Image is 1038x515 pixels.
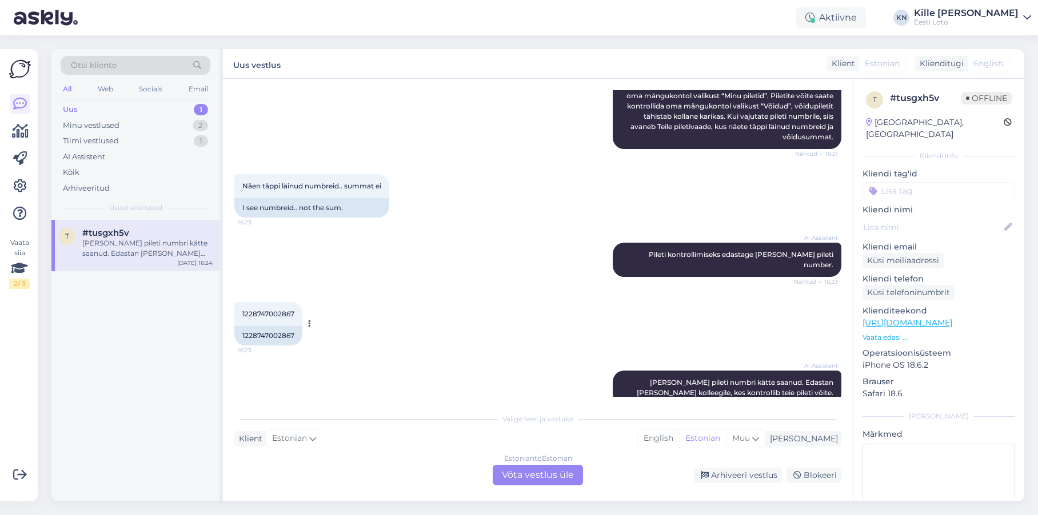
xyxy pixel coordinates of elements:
p: iPhone OS 18.6.2 [863,359,1015,371]
div: 1 [194,135,208,147]
span: AI Assistent [795,234,838,242]
p: Kliendi email [863,241,1015,253]
span: Estonian [272,432,307,445]
img: Askly Logo [9,58,31,80]
div: Minu vestlused [63,120,119,131]
div: [DATE] 16:24 [177,259,213,267]
div: I see numbreid.. not the sum. [234,198,389,218]
label: Uus vestlus [233,56,281,71]
span: Estonian [865,58,900,70]
div: Kliendi info [863,151,1015,161]
p: Kliendi nimi [863,204,1015,216]
div: Estonian [679,430,726,447]
div: Arhiveeri vestlus [694,468,782,483]
p: Kliendi telefon [863,273,1015,285]
p: Brauser [863,376,1015,388]
span: t [873,95,877,104]
div: English [638,430,679,447]
div: Eesti Loto [914,18,1019,27]
p: Vaata edasi ... [863,332,1015,343]
span: 16:23 [238,346,281,355]
div: Valige keel ja vastake [234,414,841,424]
a: [URL][DOMAIN_NAME] [863,317,952,328]
span: Tere! Keno loosimise tulemusi näete siit: . Internetist ja müügipunktist ostetud pileteid saate k... [622,50,835,141]
div: Uus [63,104,78,115]
span: t [65,232,69,240]
div: # tusgxh5v [890,91,961,105]
span: Uued vestlused [109,203,162,213]
span: Offline [961,92,1012,104]
p: Märkmed [863,428,1015,440]
span: #tusgxh5v [82,228,129,238]
input: Lisa nimi [863,221,1002,234]
div: 2 / 3 [9,279,30,289]
input: Lisa tag [863,182,1015,199]
span: 1228747002867 [242,309,294,318]
div: Vaata siia [9,238,30,289]
div: Socials [137,82,165,96]
div: Klienditugi [915,58,964,70]
div: Aktiivne [796,7,866,28]
span: Näen täppi läinud numbreid.. summat ei [242,182,381,190]
a: Kille [PERSON_NAME]Eesti Loto [914,9,1031,27]
span: AI Assistent [795,361,838,370]
div: Tiimi vestlused [63,135,119,147]
span: Nähtud ✓ 16:23 [794,277,838,286]
div: Arhiveeritud [63,183,110,194]
div: Blokeeri [787,468,841,483]
div: All [61,82,74,96]
div: Klient [827,58,855,70]
div: [GEOGRAPHIC_DATA], [GEOGRAPHIC_DATA] [866,116,1004,140]
div: Küsi telefoninumbrit [863,285,955,300]
div: Klient [234,433,262,445]
div: Võta vestlus üle [493,465,583,485]
p: Klienditeekond [863,305,1015,317]
div: Kõik [63,167,79,178]
span: [PERSON_NAME] pileti numbri kätte saanud. Edastan [PERSON_NAME] kolleegile, kes kontrollib teie p... [637,378,835,397]
span: Muu [732,433,750,443]
span: 16:23 [238,218,281,227]
p: Safari 18.6 [863,388,1015,400]
p: Kliendi tag'id [863,168,1015,180]
div: Web [95,82,115,96]
div: AI Assistent [63,151,105,163]
span: Pileti kontrollimiseks edastage [PERSON_NAME] pileti number. [649,250,835,269]
div: Email [186,82,210,96]
div: Küsi meiliaadressi [863,253,944,268]
div: Estonian to Estonian [504,453,572,464]
div: [PERSON_NAME] [863,411,1015,421]
div: KN [893,10,909,26]
span: Nähtud ✓ 16:21 [795,150,838,158]
div: [PERSON_NAME] pileti numbri kätte saanud. Edastan [PERSON_NAME] kolleegile, kes kontrollib teie p... [82,238,213,259]
div: [PERSON_NAME] [765,433,838,445]
span: Otsi kliente [71,59,117,71]
div: 1228747002867 [234,326,302,345]
div: Kille [PERSON_NAME] [914,9,1019,18]
div: 1 [194,104,208,115]
div: 2 [193,120,208,131]
p: Operatsioonisüsteem [863,347,1015,359]
span: English [973,58,1003,70]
